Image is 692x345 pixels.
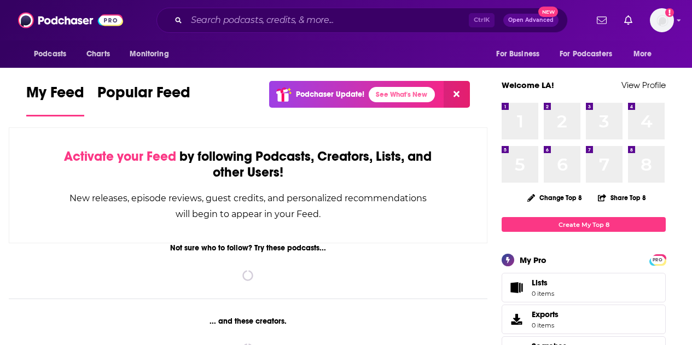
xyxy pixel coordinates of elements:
[502,305,666,334] a: Exports
[18,10,123,31] img: Podchaser - Follow, Share and Rate Podcasts
[502,273,666,302] a: Lists
[79,44,117,65] a: Charts
[650,8,674,32] span: Logged in as laprteam
[621,80,666,90] a: View Profile
[626,44,666,65] button: open menu
[122,44,183,65] button: open menu
[9,243,487,253] div: Not sure who to follow? Try these podcasts...
[9,317,487,326] div: ... and these creators.
[64,190,432,222] div: New releases, episode reviews, guest credits, and personalized recommendations will begin to appe...
[97,83,190,108] span: Popular Feed
[597,187,647,208] button: Share Top 8
[26,44,80,65] button: open menu
[130,46,168,62] span: Monitoring
[64,149,432,180] div: by following Podcasts, Creators, Lists, and other Users!
[532,278,548,288] span: Lists
[620,11,637,30] a: Show notifications dropdown
[503,14,559,27] button: Open AdvancedNew
[86,46,110,62] span: Charts
[665,8,674,17] svg: Add a profile image
[26,83,84,116] a: My Feed
[97,83,190,116] a: Popular Feed
[64,148,176,165] span: Activate your Feed
[650,8,674,32] img: User Profile
[532,321,559,329] span: 0 items
[553,44,628,65] button: open menu
[187,11,469,29] input: Search podcasts, credits, & more...
[592,11,611,30] a: Show notifications dropdown
[296,90,364,99] p: Podchaser Update!
[502,217,666,232] a: Create My Top 8
[34,46,66,62] span: Podcasts
[469,13,495,27] span: Ctrl K
[505,312,527,327] span: Exports
[508,17,554,23] span: Open Advanced
[496,46,539,62] span: For Business
[505,280,527,295] span: Lists
[532,309,559,319] span: Exports
[560,46,612,62] span: For Podcasters
[369,87,435,102] a: See What's New
[633,46,652,62] span: More
[650,8,674,32] button: Show profile menu
[532,290,554,297] span: 0 items
[26,83,84,108] span: My Feed
[532,278,554,288] span: Lists
[489,44,553,65] button: open menu
[651,255,664,264] a: PRO
[156,8,568,33] div: Search podcasts, credits, & more...
[502,80,554,90] a: Welcome LA!
[520,255,546,265] div: My Pro
[651,256,664,264] span: PRO
[538,7,558,17] span: New
[521,191,589,204] button: Change Top 8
